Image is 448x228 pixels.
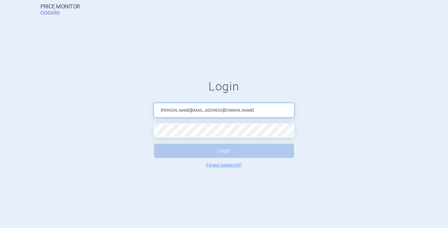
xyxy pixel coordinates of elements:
strong: Price Monitor [40,3,80,10]
a: Price MonitorCOGVIO [40,3,80,15]
a: Forgot password? [206,163,242,167]
input: Email [154,103,294,117]
button: Login [154,144,294,158]
span: COGVIO [40,10,68,15]
h1: Login [154,80,294,94]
